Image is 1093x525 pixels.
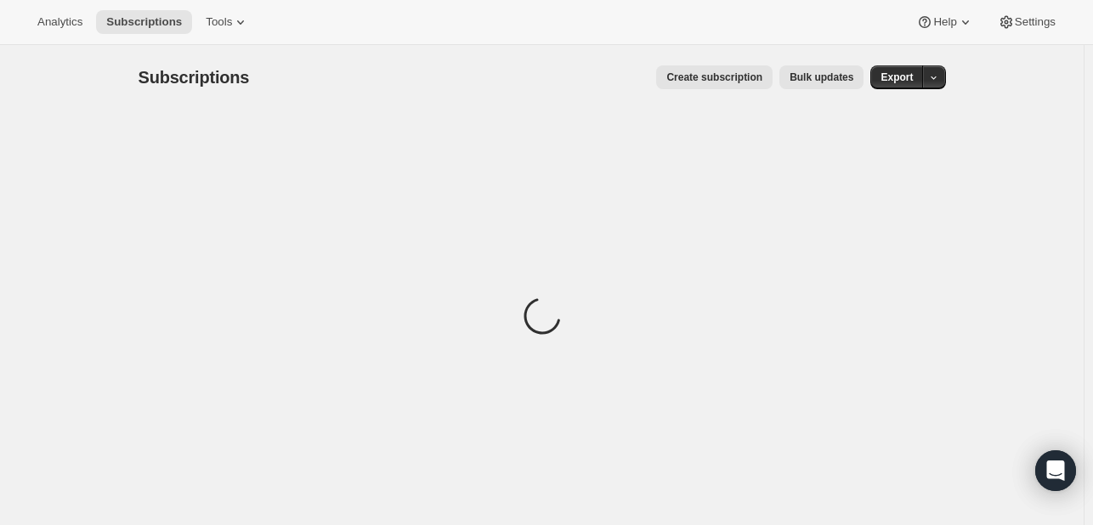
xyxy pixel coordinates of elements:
span: Create subscription [666,71,762,84]
span: Settings [1015,15,1056,29]
span: Subscriptions [106,15,182,29]
span: Subscriptions [139,68,250,87]
button: Help [906,10,983,34]
button: Tools [195,10,259,34]
button: Settings [988,10,1066,34]
div: Open Intercom Messenger [1035,450,1076,491]
span: Export [881,71,913,84]
span: Help [933,15,956,29]
button: Bulk updates [779,65,864,89]
button: Subscriptions [96,10,192,34]
button: Analytics [27,10,93,34]
span: Analytics [37,15,82,29]
span: Bulk updates [790,71,853,84]
span: Tools [206,15,232,29]
button: Create subscription [656,65,773,89]
button: Export [870,65,923,89]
